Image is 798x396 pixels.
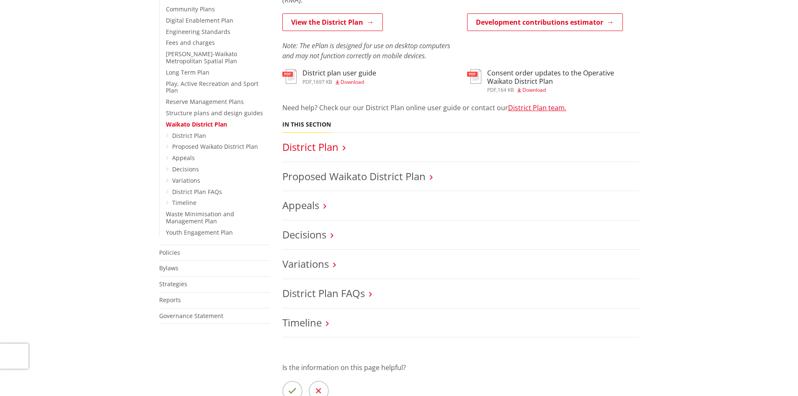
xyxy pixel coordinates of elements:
[166,28,230,36] a: Engineering Standards
[302,78,312,85] span: pdf
[166,39,215,47] a: Fees and charges
[172,132,206,140] a: District Plan
[166,80,258,95] a: Play, Active Recreation and Sport Plan
[467,13,623,31] a: Development contributions estimator
[159,264,178,272] a: Bylaws
[522,86,546,93] span: Download
[159,248,180,256] a: Policies
[172,199,196,207] a: Timeline
[498,86,514,93] span: 164 KB
[172,176,200,184] a: Variations
[282,69,376,84] a: District plan user guide pdf,1697 KB Download
[302,69,376,77] h3: District plan user guide
[467,69,481,84] img: document-pdf.svg
[282,169,426,183] a: Proposed Waikato District Plan
[166,109,263,117] a: Structure plans and design guides
[487,69,639,85] h3: Consent order updates to the Operative Waikato District Plan
[166,210,234,225] a: Waste Minimisation and Management Plan
[166,228,233,236] a: Youth Engagement Plan
[282,316,322,329] a: Timeline
[302,80,376,85] div: ,
[166,98,244,106] a: Reserve Management Plans
[313,78,332,85] span: 1697 KB
[282,257,329,271] a: Variations
[166,120,227,128] a: Waikato District Plan
[487,88,639,93] div: ,
[508,103,566,112] a: District Plan team.
[282,362,639,373] p: Is the information on this page helpful?
[172,154,195,162] a: Appeals
[166,16,233,24] a: Digital Enablement Plan
[172,165,199,173] a: Decisions
[341,78,364,85] span: Download
[282,228,326,241] a: Decisions
[282,41,450,60] em: Note: The ePlan is designed for use on desktop computers and may not function correctly on mobile...
[282,69,297,84] img: document-pdf.svg
[172,142,258,150] a: Proposed Waikato District Plan
[159,296,181,304] a: Reports
[467,69,639,92] a: Consent order updates to the Operative Waikato District Plan pdf,164 KB Download
[282,140,338,154] a: District Plan
[166,68,209,76] a: Long Term Plan
[159,312,223,320] a: Governance Statement
[282,286,365,300] a: District Plan FAQs
[282,121,331,128] h5: In this section
[282,103,639,113] p: Need help? Check our our District Plan online user guide or contact our
[487,86,496,93] span: pdf
[759,361,790,391] iframe: Messenger Launcher
[282,13,383,31] a: View the District Plan
[166,5,215,13] a: Community Plans
[172,188,222,196] a: District Plan FAQs
[282,198,319,212] a: Appeals
[159,280,187,288] a: Strategies
[166,50,237,65] a: [PERSON_NAME]-Waikato Metropolitan Spatial Plan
